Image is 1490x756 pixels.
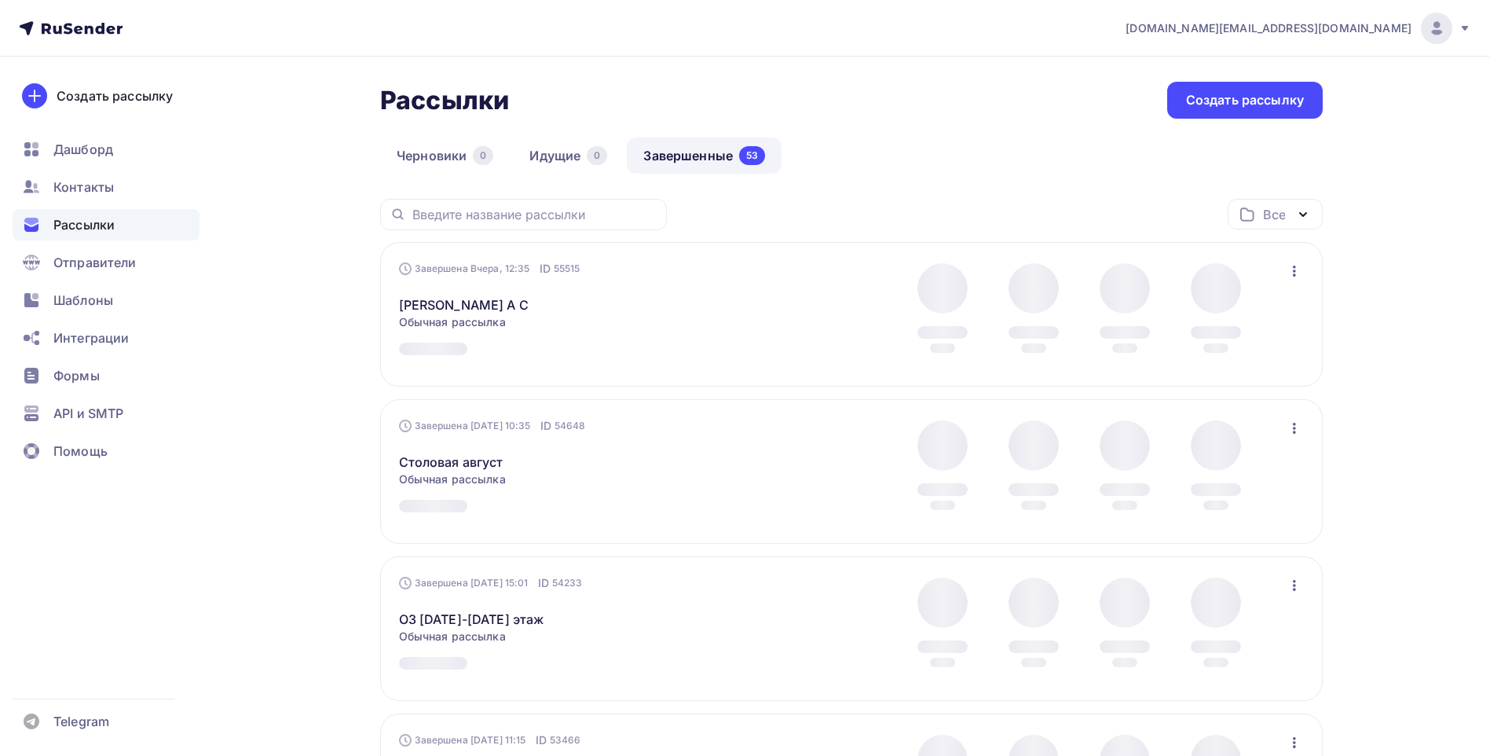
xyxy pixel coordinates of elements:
div: Завершена [DATE] 15:01 [399,575,583,591]
a: Черновики0 [380,138,510,174]
div: Создать рассылку [57,86,173,105]
span: ID [538,575,549,591]
a: Дашборд [13,134,200,165]
span: Интеграции [53,328,129,347]
a: Завершенные53 [627,138,782,174]
a: Контакты [13,171,200,203]
div: Создать рассылку [1186,91,1304,109]
span: Telegram [53,712,109,731]
span: [DOMAIN_NAME][EMAIL_ADDRESS][DOMAIN_NAME] [1126,20,1411,36]
span: 54233 [552,575,583,591]
div: Все [1263,205,1285,224]
span: Рассылки [53,215,115,234]
a: Идущие0 [513,138,624,174]
span: ID [540,261,551,277]
span: 53466 [550,732,581,748]
span: Дашборд [53,140,113,159]
div: 0 [587,146,607,165]
span: Обычная рассылка [399,314,506,330]
a: [PERSON_NAME] А С [399,295,529,314]
div: 53 [739,146,765,165]
span: 54648 [555,418,586,434]
span: API и SMTP [53,404,123,423]
span: Обычная рассылка [399,472,506,487]
a: Столовая август [399,453,503,472]
a: Отправители [13,247,200,278]
span: 55515 [554,261,580,277]
span: ID [540,418,551,434]
h2: Рассылки [380,85,509,116]
span: ID [536,732,547,748]
a: Формы [13,360,200,391]
button: Все [1228,199,1323,229]
span: Отправители [53,253,137,272]
input: Введите название рассылки [412,206,657,223]
a: Рассылки [13,209,200,240]
div: Завершена [DATE] 11:15 [399,732,581,748]
a: Шаблоны [13,284,200,316]
a: ОЗ [DATE]-[DATE] этаж [399,610,544,629]
span: Формы [53,366,100,385]
span: Обычная рассылка [399,629,506,644]
div: Завершена Вчера, 12:35 [399,261,580,277]
span: Помощь [53,442,108,461]
div: Завершена [DATE] 10:35 [399,418,586,434]
span: Контакты [53,178,114,196]
span: Шаблоны [53,291,113,310]
a: [DOMAIN_NAME][EMAIL_ADDRESS][DOMAIN_NAME] [1126,13,1471,44]
div: 0 [473,146,493,165]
